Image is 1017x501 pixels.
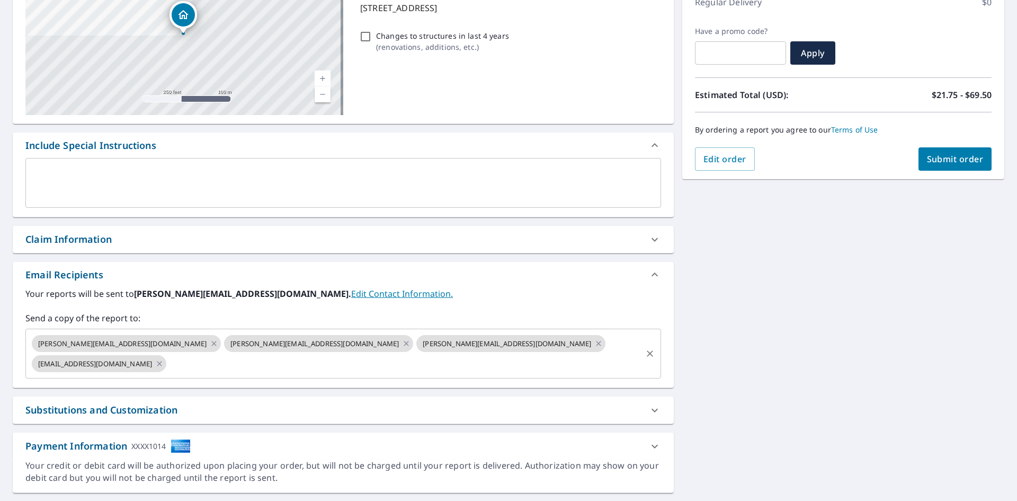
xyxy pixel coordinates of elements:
[13,433,674,460] div: Payment InformationXXXX1014cardImage
[695,147,755,171] button: Edit order
[25,138,156,153] div: Include Special Instructions
[32,359,158,369] span: [EMAIL_ADDRESS][DOMAIN_NAME]
[131,439,166,453] div: XXXX1014
[13,133,674,158] div: Include Special Instructions
[695,125,992,135] p: By ordering a report you agree to our
[169,1,197,34] div: Dropped pin, building 1, Residential property, 4866 Rothschild Dr Coral Springs, FL 33067
[25,312,661,324] label: Send a copy of the report to:
[799,47,827,59] span: Apply
[315,86,331,102] a: Current Level 17, Zoom Out
[376,41,509,52] p: ( renovations, additions, etc. )
[703,153,746,165] span: Edit order
[315,71,331,86] a: Current Level 17, Zoom In
[25,232,112,247] div: Claim Information
[134,288,351,300] b: [PERSON_NAME][EMAIL_ADDRESS][DOMAIN_NAME].
[416,339,597,349] span: [PERSON_NAME][EMAIL_ADDRESS][DOMAIN_NAME]
[790,41,835,65] button: Apply
[25,268,103,282] div: Email Recipients
[13,226,674,253] div: Claim Information
[32,335,221,352] div: [PERSON_NAME][EMAIL_ADDRESS][DOMAIN_NAME]
[918,147,992,171] button: Submit order
[351,288,453,300] a: EditContactInfo
[32,339,213,349] span: [PERSON_NAME][EMAIL_ADDRESS][DOMAIN_NAME]
[416,335,605,352] div: [PERSON_NAME][EMAIL_ADDRESS][DOMAIN_NAME]
[32,355,166,372] div: [EMAIL_ADDRESS][DOMAIN_NAME]
[695,27,786,36] label: Have a promo code?
[360,2,657,14] p: [STREET_ADDRESS]
[25,287,661,300] label: Your reports will be sent to
[695,89,843,101] p: Estimated Total (USD):
[171,439,191,453] img: cardImage
[224,335,413,352] div: [PERSON_NAME][EMAIL_ADDRESS][DOMAIN_NAME]
[224,339,405,349] span: [PERSON_NAME][EMAIL_ADDRESS][DOMAIN_NAME]
[643,346,657,361] button: Clear
[376,30,509,41] p: Changes to structures in last 4 years
[25,439,191,453] div: Payment Information
[13,262,674,287] div: Email Recipients
[831,125,878,135] a: Terms of Use
[25,460,661,484] div: Your credit or debit card will be authorized upon placing your order, but will not be charged unt...
[932,89,992,101] p: $21.75 - $69.50
[927,153,984,165] span: Submit order
[13,397,674,424] div: Substitutions and Customization
[25,403,177,417] div: Substitutions and Customization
